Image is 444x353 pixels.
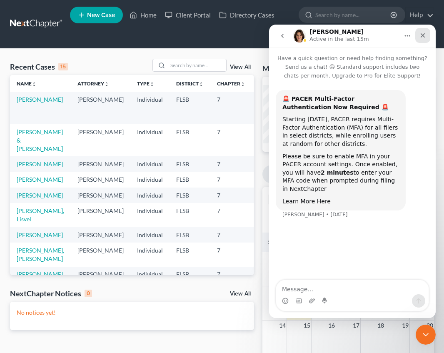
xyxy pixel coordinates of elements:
[17,270,63,294] a: [PERSON_NAME] & [PERSON_NAME]
[263,115,322,123] div: 0/10
[263,105,322,115] div: New Leads
[104,82,109,87] i: unfold_more
[130,267,170,299] td: Individual
[210,227,252,243] td: 7
[262,63,322,73] h3: Monthly Progress
[130,243,170,266] td: Individual
[416,325,436,345] iframe: Intercom live chat
[17,231,63,238] a: [PERSON_NAME]
[17,80,37,87] a: Nameunfold_more
[170,172,210,188] td: FLSB
[170,124,210,156] td: FLSB
[17,128,63,152] a: [PERSON_NAME] & [PERSON_NAME]
[327,320,336,330] span: 16
[303,320,311,330] span: 15
[17,176,63,183] a: [PERSON_NAME]
[377,320,385,330] span: 18
[210,188,252,203] td: 7
[137,80,155,87] a: Typeunfold_more
[17,192,63,199] a: [PERSON_NAME]
[401,320,409,330] span: 19
[71,203,130,227] td: [PERSON_NAME]
[170,227,210,243] td: FLSB
[170,156,210,172] td: FLSB
[125,8,161,23] a: Home
[215,8,279,23] a: Directory Cases
[71,243,130,266] td: [PERSON_NAME]
[17,247,64,262] a: [PERSON_NAME], [PERSON_NAME]
[210,203,252,227] td: 7
[71,156,130,172] td: [PERSON_NAME]
[130,172,170,188] td: Individual
[262,165,307,183] a: Calendar
[71,227,130,243] td: [PERSON_NAME]
[168,59,226,71] input: Search by name...
[71,92,130,124] td: [PERSON_NAME]
[268,194,291,205] button: month
[150,82,155,87] i: unfold_more
[210,156,252,172] td: 7
[10,288,92,298] div: NextChapter Notices
[71,172,130,188] td: [PERSON_NAME]
[352,320,360,330] span: 17
[130,156,170,172] td: Individual
[10,62,68,72] div: Recent Cases
[170,92,210,124] td: FLSB
[170,188,210,203] td: FLSB
[199,82,204,87] i: unfold_more
[176,80,204,87] a: Districtunfold_more
[85,290,92,297] div: 0
[71,188,130,203] td: [PERSON_NAME]
[268,238,280,245] span: Sun
[32,82,37,87] i: unfold_more
[406,8,434,23] a: Help
[161,8,215,23] a: Client Portal
[17,96,63,103] a: [PERSON_NAME]
[252,92,292,124] td: 25-19005-CLC
[170,203,210,227] td: FLSB
[230,291,251,297] a: View All
[130,92,170,124] td: Individual
[315,7,392,23] input: Search by name...
[210,267,252,299] td: 7
[217,80,245,87] a: Chapterunfold_more
[130,203,170,227] td: Individual
[58,63,68,70] div: 15
[210,243,252,266] td: 7
[278,320,287,330] span: 14
[170,243,210,266] td: FLSB
[426,320,434,330] span: 20
[130,227,170,243] td: Individual
[87,12,115,18] span: New Case
[230,64,251,70] a: View All
[252,124,292,156] td: 24-16179
[17,308,247,317] p: No notices yet!
[17,160,63,168] a: [PERSON_NAME]
[170,267,210,299] td: FLSB
[210,124,252,156] td: 7
[130,188,170,203] td: Individual
[210,172,252,188] td: 7
[71,267,130,299] td: [PERSON_NAME]
[17,207,64,223] a: [PERSON_NAME], Lisvel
